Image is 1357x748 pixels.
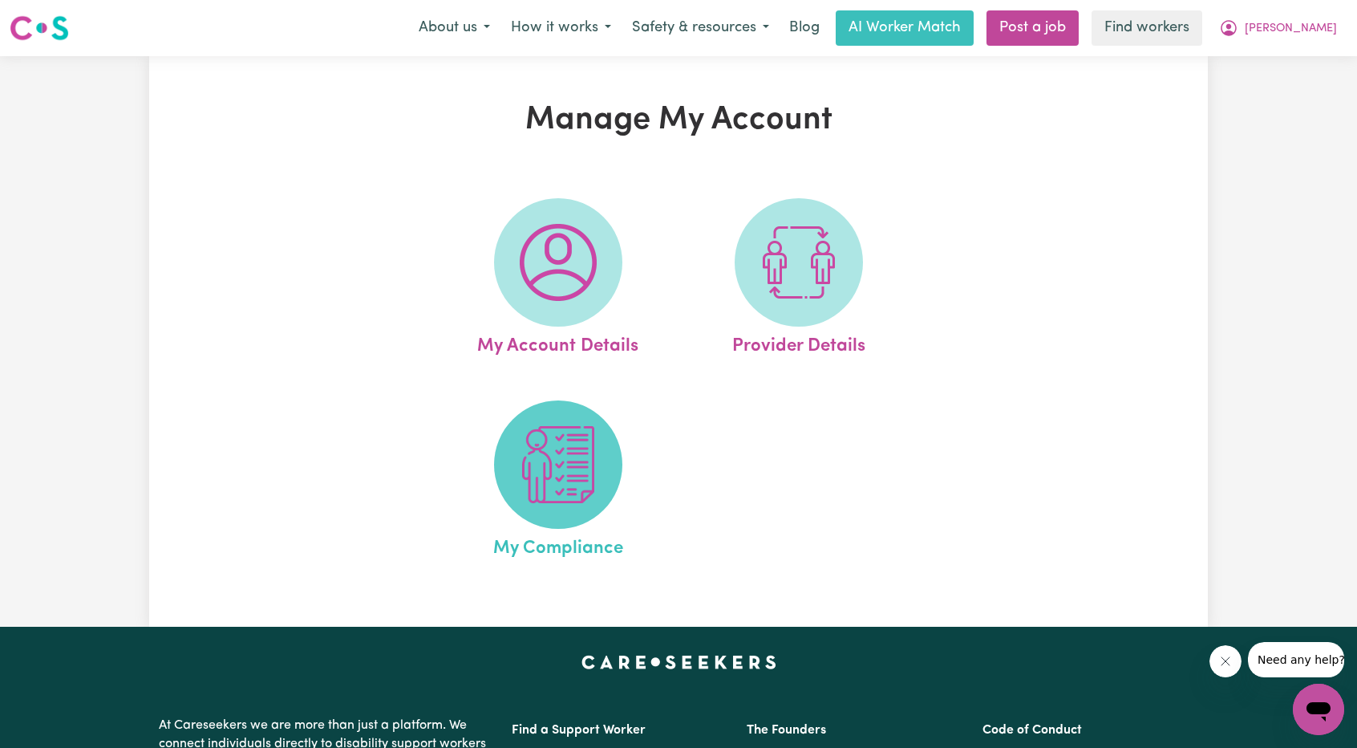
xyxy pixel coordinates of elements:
a: Code of Conduct [982,724,1082,737]
a: My Compliance [443,400,674,563]
span: Provider Details [732,327,865,360]
a: Find a Support Worker [512,724,646,737]
span: My Compliance [493,529,623,563]
img: Careseekers logo [10,14,69,43]
iframe: Message from company [1248,642,1344,677]
iframe: Close message [1209,645,1242,677]
button: About us [408,11,500,45]
a: Blog [780,10,829,46]
a: Careseekers logo [10,10,69,47]
button: How it works [500,11,622,45]
h1: Manage My Account [335,101,1022,140]
a: My Account Details [443,198,674,360]
span: Need any help? [10,11,97,24]
button: Safety & resources [622,11,780,45]
span: [PERSON_NAME] [1245,20,1337,38]
a: AI Worker Match [836,10,974,46]
span: My Account Details [477,327,638,360]
a: Careseekers home page [581,656,776,669]
button: My Account [1209,11,1347,45]
a: Post a job [986,10,1079,46]
a: The Founders [747,724,826,737]
a: Find workers [1092,10,1202,46]
a: Provider Details [683,198,914,360]
iframe: Button to launch messaging window [1293,684,1344,735]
